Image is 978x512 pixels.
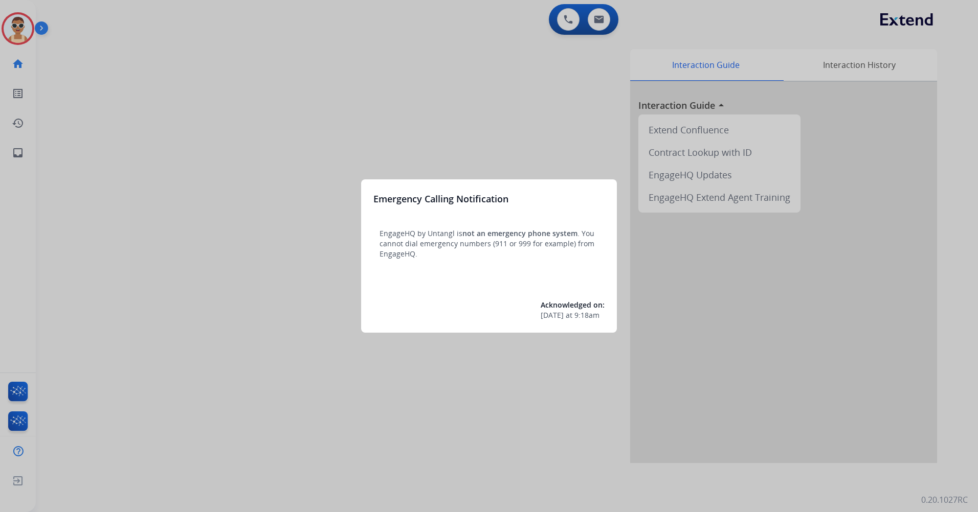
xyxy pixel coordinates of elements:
span: Acknowledged on: [541,300,605,310]
h3: Emergency Calling Notification [373,192,508,206]
p: 0.20.1027RC [921,494,968,506]
span: [DATE] [541,310,564,320]
div: at [541,310,605,320]
p: EngageHQ by Untangl is . You cannot dial emergency numbers (911 or 999 for example) from EngageHQ. [380,228,598,259]
span: not an emergency phone system [462,228,577,238]
span: 9:18am [574,310,599,320]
